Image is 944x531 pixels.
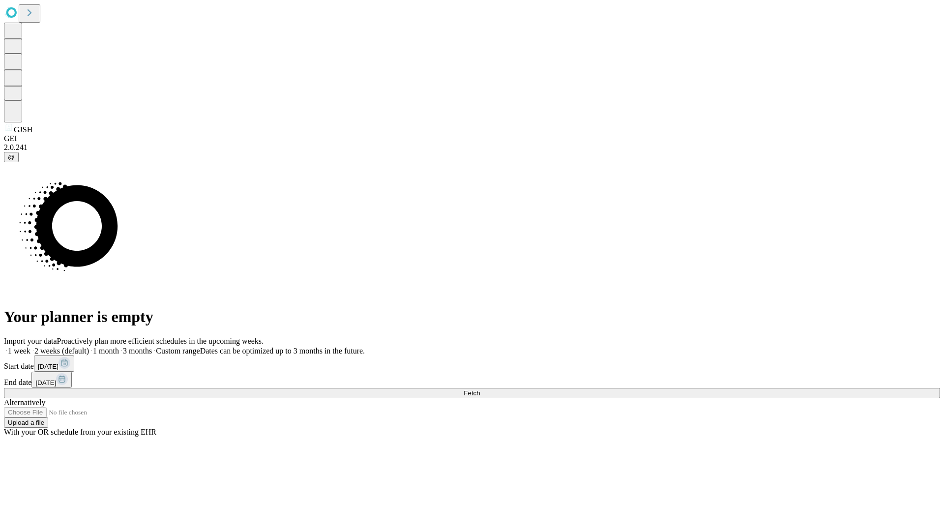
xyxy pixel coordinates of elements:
span: 1 month [93,347,119,355]
div: GEI [4,134,940,143]
div: Start date [4,355,940,372]
span: Dates can be optimized up to 3 months in the future. [200,347,365,355]
span: GJSH [14,125,32,134]
button: Upload a file [4,417,48,428]
button: @ [4,152,19,162]
h1: Your planner is empty [4,308,940,326]
span: [DATE] [35,379,56,386]
span: Proactively plan more efficient schedules in the upcoming weeks. [57,337,264,345]
button: [DATE] [34,355,74,372]
button: Fetch [4,388,940,398]
span: Fetch [464,389,480,397]
span: 1 week [8,347,30,355]
div: End date [4,372,940,388]
div: 2.0.241 [4,143,940,152]
span: Import your data [4,337,57,345]
span: With your OR schedule from your existing EHR [4,428,156,436]
button: [DATE] [31,372,72,388]
span: [DATE] [38,363,59,370]
span: 3 months [123,347,152,355]
span: Custom range [156,347,200,355]
span: @ [8,153,15,161]
span: 2 weeks (default) [34,347,89,355]
span: Alternatively [4,398,45,407]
